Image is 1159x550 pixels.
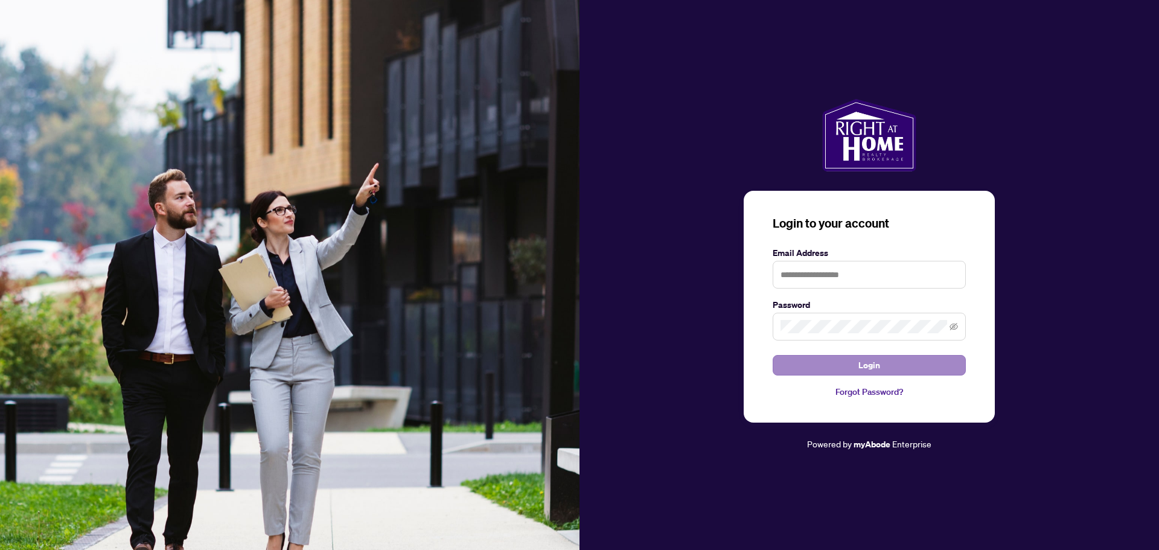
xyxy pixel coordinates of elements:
[773,215,966,232] h3: Login to your account
[822,99,916,171] img: ma-logo
[854,438,890,451] a: myAbode
[773,355,966,376] button: Login
[807,438,852,449] span: Powered by
[950,322,958,331] span: eye-invisible
[773,385,966,398] a: Forgot Password?
[858,356,880,375] span: Login
[773,246,966,260] label: Email Address
[773,298,966,312] label: Password
[892,438,931,449] span: Enterprise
